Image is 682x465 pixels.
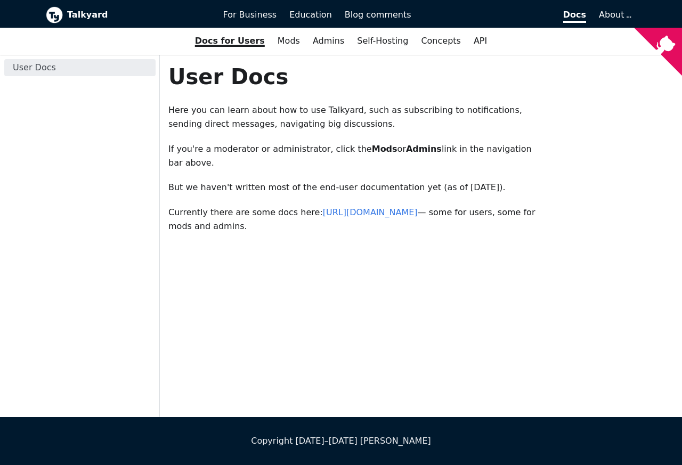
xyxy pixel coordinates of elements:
a: Mods [271,32,306,50]
a: Docs [418,6,593,24]
span: Docs [563,10,586,23]
a: Talkyard logoTalkyard [46,6,208,23]
p: But we haven't written most of the end-user documentation yet (as of [DATE]). [168,181,543,194]
div: Copyright [DATE]–[DATE] [PERSON_NAME] [46,434,636,448]
p: Currently there are some docs here: — some for users, some for mods and admins. [168,206,543,234]
strong: Admins [406,144,442,154]
img: Talkyard logo [46,6,63,23]
b: Talkyard [67,8,208,22]
span: For Business [223,10,277,20]
a: User Docs [4,59,156,76]
a: Education [283,6,338,24]
a: Docs for Users [189,32,271,50]
span: Education [289,10,332,20]
a: Admins [306,32,351,50]
a: API [467,32,493,50]
strong: Mods [372,144,397,154]
a: [URL][DOMAIN_NAME] [323,207,418,217]
a: Self-Hosting [351,32,415,50]
a: For Business [217,6,283,24]
h1: User Docs [168,63,543,90]
p: If you're a moderator or administrator, click the or link in the navigation bar above. [168,142,543,170]
p: Here you can learn about how to use Talkyard, such as subscribing to notifications, sending direc... [168,103,543,132]
a: Concepts [415,32,467,50]
span: Blog comments [345,10,411,20]
a: About [599,10,630,20]
a: Blog comments [338,6,418,24]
